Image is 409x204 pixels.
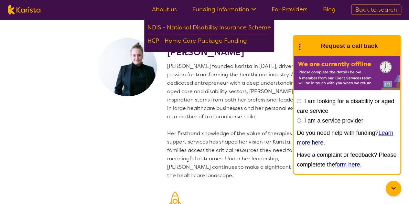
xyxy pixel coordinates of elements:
img: Karista [304,39,317,52]
a: Funding Information [192,5,256,13]
div: HCP - Home Care Package Funding [147,36,271,47]
p: Have a complaint or feedback? Please completete the . [297,150,397,169]
a: For Providers [272,5,307,13]
img: Karista offline chat form to request call back [294,56,400,90]
a: Back to search [351,5,401,15]
p: [PERSON_NAME] founded Karista in [DATE], driven by her passion for transforming the healthcare in... [167,62,321,180]
img: Karista logo [8,5,40,15]
label: I am a service provider [304,117,363,124]
a: About us [152,5,177,13]
h1: Request a call back [321,41,378,51]
p: Do you need help with funding? . [297,128,397,147]
a: Blog [323,5,336,13]
div: NDIS - National Disability Insurance Scheme [147,23,271,34]
span: Back to search [355,6,397,14]
a: form here [335,161,360,168]
label: I am looking for a disability or aged care service [297,98,394,114]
